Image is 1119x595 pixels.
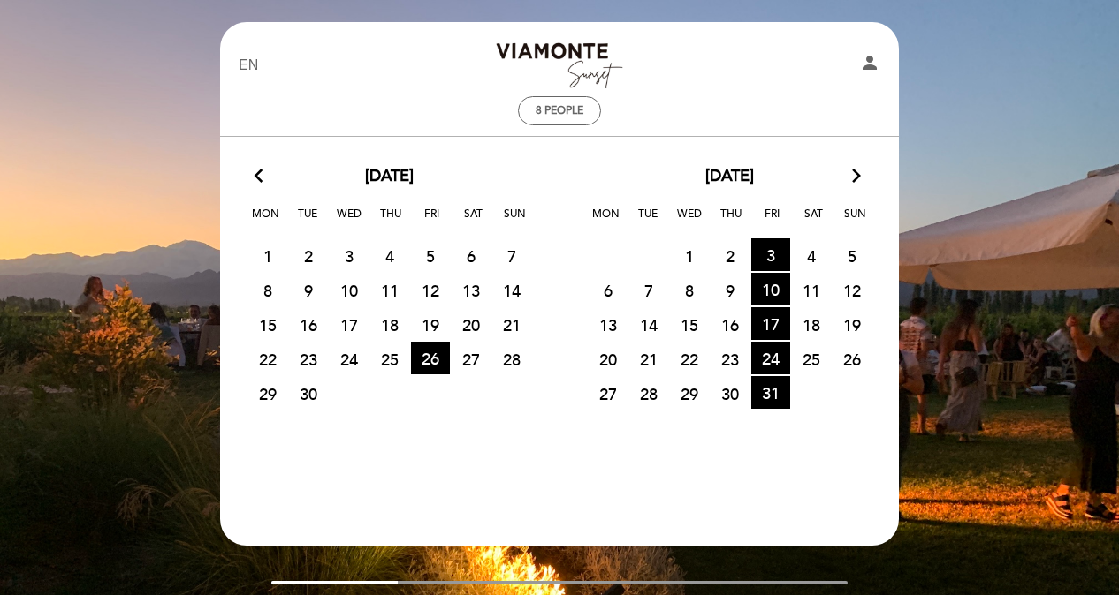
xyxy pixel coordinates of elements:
span: 10 [330,274,369,306]
span: 10 [751,273,790,305]
span: Wed [331,205,367,237]
span: 27 [452,343,491,375]
span: 13 [589,308,628,341]
span: 2 [289,239,328,272]
span: 11 [792,274,831,306]
span: 18 [792,308,831,341]
span: 29 [670,377,709,410]
span: 25 [792,343,831,375]
a: Bodega [PERSON_NAME] Sunset [449,41,670,90]
i: arrow_forward_ios [849,165,864,188]
span: 4 [792,239,831,272]
span: Thu [713,205,749,237]
span: 5 [833,239,872,272]
span: 26 [833,343,872,375]
span: 1 [670,239,709,272]
span: 12 [411,274,450,306]
span: 6 [589,274,628,306]
span: Fri [415,205,450,237]
span: Sat [456,205,491,237]
span: 30 [289,377,328,410]
span: 9 [289,274,328,306]
span: 11 [370,274,409,306]
span: 24 [330,343,369,375]
span: 24 [751,342,790,374]
span: 30 [711,377,750,410]
span: 16 [711,308,750,341]
span: Mon [248,205,284,237]
span: 26 [411,342,450,374]
span: 14 [629,308,668,341]
span: [DATE] [705,165,754,188]
span: 8 [670,274,709,306]
span: 15 [248,308,287,341]
span: 15 [670,308,709,341]
span: 27 [589,377,628,410]
span: 17 [751,307,790,340]
span: 21 [629,343,668,375]
span: 28 [629,377,668,410]
span: 25 [370,343,409,375]
span: 31 [751,376,790,409]
span: Sat [796,205,832,237]
span: Mon [589,205,624,237]
span: 20 [452,308,491,341]
span: [DATE] [365,165,414,188]
span: 23 [289,343,328,375]
span: 8 [248,274,287,306]
span: 22 [670,343,709,375]
span: 22 [248,343,287,375]
span: 19 [411,308,450,341]
span: 1 [248,239,287,272]
span: 2 [711,239,750,272]
span: Sun [498,205,533,237]
span: 3 [330,239,369,272]
span: Thu [373,205,408,237]
span: 20 [589,343,628,375]
span: 18 [370,308,409,341]
span: 14 [492,274,531,306]
span: Wed [672,205,707,237]
span: 19 [833,308,872,341]
span: 7 [629,274,668,306]
span: 29 [248,377,287,410]
span: Sun [838,205,873,237]
span: 17 [330,308,369,341]
span: 7 [492,239,531,272]
span: 6 [452,239,491,272]
span: 23 [711,343,750,375]
span: 5 [411,239,450,272]
span: Fri [755,205,790,237]
span: 28 [492,343,531,375]
span: 8 people [536,104,583,117]
i: arrow_back_ios [255,165,270,188]
button: person [859,52,880,79]
span: Tue [630,205,666,237]
span: 13 [452,274,491,306]
span: Tue [290,205,325,237]
span: 9 [711,274,750,306]
i: person [859,52,880,73]
span: 3 [751,238,790,271]
span: 16 [289,308,328,341]
span: 21 [492,308,531,341]
span: 4 [370,239,409,272]
span: 12 [833,274,872,306]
